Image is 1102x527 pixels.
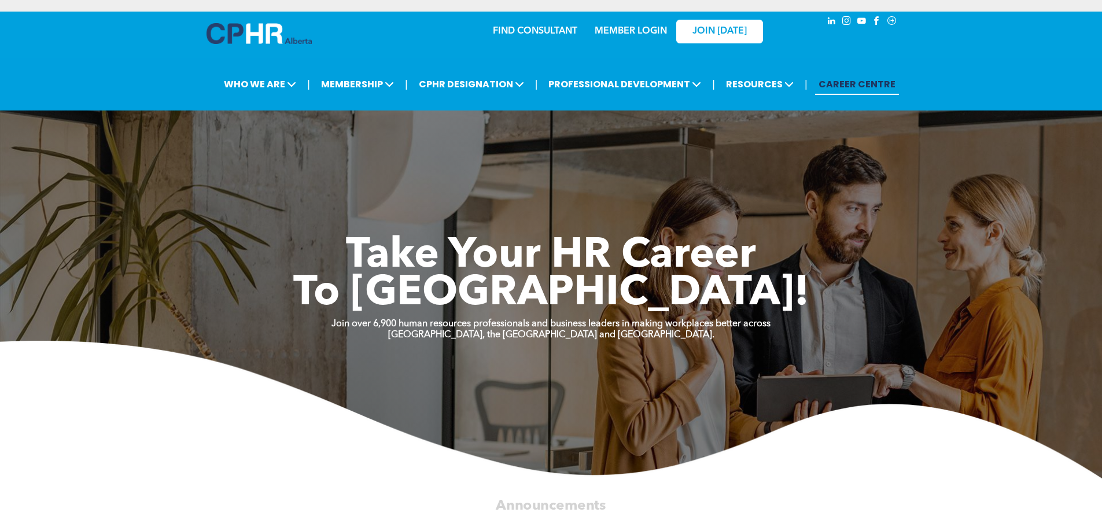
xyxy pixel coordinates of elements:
li: | [712,72,715,96]
a: facebook [871,14,883,30]
a: MEMBER LOGIN [595,27,667,36]
strong: [GEOGRAPHIC_DATA], the [GEOGRAPHIC_DATA] and [GEOGRAPHIC_DATA]. [388,330,714,340]
span: CPHR DESIGNATION [415,73,528,95]
strong: Join over 6,900 human resources professionals and business leaders in making workplaces better ac... [331,319,771,329]
span: Take Your HR Career [346,235,756,277]
span: WHO WE ARE [220,73,300,95]
a: JOIN [DATE] [676,20,763,43]
a: Social network [886,14,898,30]
span: JOIN [DATE] [692,26,747,37]
span: RESOURCES [723,73,797,95]
span: Announcements [496,499,606,513]
li: | [805,72,808,96]
a: youtube [856,14,868,30]
li: | [535,72,538,96]
span: To [GEOGRAPHIC_DATA]! [293,273,809,315]
a: CAREER CENTRE [815,73,899,95]
a: FIND CONSULTANT [493,27,577,36]
a: instagram [841,14,853,30]
img: A blue and white logo for cp alberta [207,23,312,44]
a: linkedin [825,14,838,30]
li: | [307,72,310,96]
span: MEMBERSHIP [318,73,397,95]
span: PROFESSIONAL DEVELOPMENT [545,73,705,95]
li: | [405,72,408,96]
